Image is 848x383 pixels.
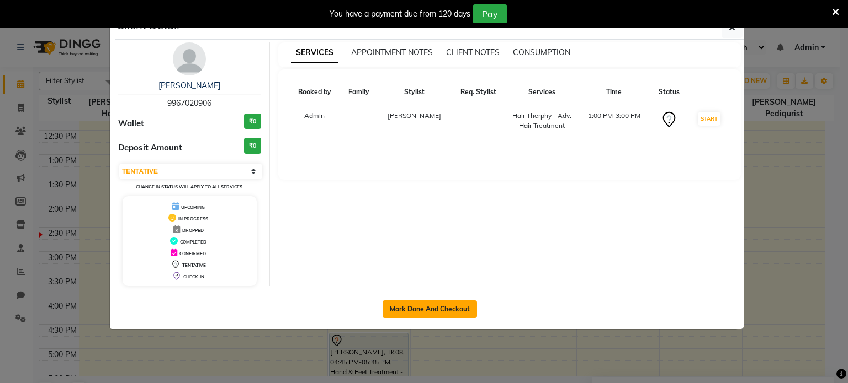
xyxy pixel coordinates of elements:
[578,104,650,138] td: 1:00 PM-3:00 PM
[118,117,144,130] span: Wallet
[167,98,211,108] span: 9967020906
[578,80,650,104] th: Time
[340,80,378,104] th: Family
[180,239,206,245] span: COMPLETED
[173,42,206,75] img: avatar
[512,111,571,131] div: Hair Therphy - Adv. Hair Treatment
[505,80,578,104] th: Services
[340,104,378,138] td: -
[289,80,340,104] th: Booked by
[244,138,261,154] h3: ₹0
[513,47,570,57] span: CONSUMPTION
[383,300,477,318] button: Mark Done And Checkout
[289,104,340,138] td: Admin
[158,80,220,90] a: [PERSON_NAME]
[378,80,451,104] th: Stylist
[136,184,243,190] small: Change in status will apply to all services.
[183,274,204,279] span: CHECK-IN
[291,43,338,63] span: SERVICES
[451,104,505,138] td: -
[330,8,470,20] div: You have a payment due from 120 days
[182,262,206,268] span: TENTATIVE
[181,204,205,210] span: UPCOMING
[178,216,208,222] span: IN PROGRESS
[698,112,720,126] button: START
[179,251,206,256] span: CONFIRMED
[182,228,204,233] span: DROPPED
[650,80,688,104] th: Status
[446,47,500,57] span: CLIENT NOTES
[118,142,182,154] span: Deposit Amount
[451,80,505,104] th: Req. Stylist
[244,114,261,130] h3: ₹0
[388,111,441,120] span: [PERSON_NAME]
[473,4,507,23] button: Pay
[351,47,433,57] span: APPOINTMENT NOTES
